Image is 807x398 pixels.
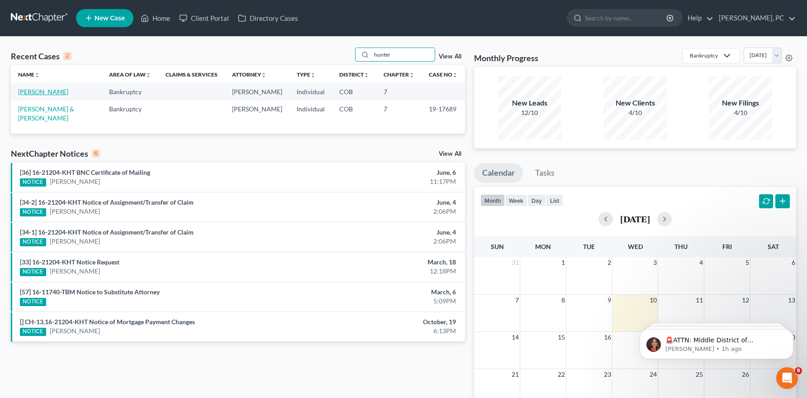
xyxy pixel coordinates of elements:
[18,71,40,78] a: Nameunfold_more
[317,168,456,177] div: June, 6
[439,53,461,60] a: View All
[109,71,151,78] a: Area of Lawunfold_more
[603,332,612,343] span: 16
[317,288,456,297] div: March, 6
[317,237,456,246] div: 2:06PM
[741,369,750,380] span: 26
[560,295,566,306] span: 8
[480,194,505,206] button: month
[290,83,332,100] td: Individual
[511,257,520,268] span: 31
[20,198,194,206] a: [34-2] 16-21204-KHT Notice of Assignment/Transfer of Claim
[20,168,150,176] a: [36] 16-21204-KHT BNC Certificate of Mailing
[317,267,456,276] div: 12:18PM
[722,243,732,250] span: Fri
[339,71,369,78] a: Districtunfold_more
[603,369,612,380] span: 23
[20,258,119,266] a: [33] 16-21204-KHT Notice Request
[709,108,772,117] div: 4/10
[603,108,667,117] div: 4/10
[332,101,376,126] td: COB
[34,72,40,78] i: unfold_more
[768,243,779,250] span: Sat
[439,151,461,157] a: View All
[620,214,650,224] h2: [DATE]
[20,268,46,276] div: NOTICE
[364,72,369,78] i: unfold_more
[102,101,158,126] td: Bankruptcy
[745,257,750,268] span: 5
[317,177,456,186] div: 11:17PM
[102,83,158,100] td: Bankruptcy
[474,53,538,63] h3: Monthly Progress
[376,101,422,126] td: 7
[317,258,456,267] div: March, 18
[674,243,688,250] span: Thu
[232,71,266,78] a: Attorneyunfold_more
[18,105,74,122] a: [PERSON_NAME] & [PERSON_NAME]
[20,208,46,216] div: NOTICE
[511,332,520,343] span: 14
[776,367,798,389] iframe: Intercom live chat
[50,177,100,186] a: [PERSON_NAME]
[709,98,772,108] div: New Filings
[498,98,561,108] div: New Leads
[511,369,520,380] span: 21
[11,51,71,62] div: Recent Cases
[20,228,194,236] a: [34-1] 16-21204-KHT Notice of Assignment/Transfer of Claim
[136,10,175,26] a: Home
[557,369,566,380] span: 22
[317,326,456,336] div: 6:13PM
[649,369,658,380] span: 24
[583,243,595,250] span: Tue
[50,326,100,336] a: [PERSON_NAME]
[603,98,667,108] div: New Clients
[683,10,713,26] a: Help
[546,194,563,206] button: list
[225,101,290,126] td: [PERSON_NAME]
[585,10,668,26] input: Search by name...
[20,288,160,296] a: [57] 16-11740-TBM Notice to Substitute Attorney
[332,83,376,100] td: COB
[317,198,456,207] div: June, 4
[741,295,750,306] span: 12
[20,298,46,306] div: NOTICE
[695,295,704,306] span: 11
[18,88,68,96] a: [PERSON_NAME]
[317,317,456,326] div: October, 19
[233,10,303,26] a: Directory Cases
[628,243,643,250] span: Wed
[690,52,718,59] div: Bankruptcy
[429,71,458,78] a: Case Nounfold_more
[225,83,290,100] td: [PERSON_NAME]
[714,10,796,26] a: [PERSON_NAME], PC
[787,295,796,306] span: 13
[11,148,100,159] div: NextChapter Notices
[317,207,456,216] div: 2:06PM
[50,267,100,276] a: [PERSON_NAME]
[20,178,46,187] div: NOTICE
[498,108,561,117] div: 12/10
[474,163,523,183] a: Calendar
[527,163,563,183] a: Tasks
[649,295,658,306] span: 10
[175,10,233,26] a: Client Portal
[422,101,465,126] td: 19-17689
[557,332,566,343] span: 15
[695,369,704,380] span: 25
[607,257,612,268] span: 2
[698,257,704,268] span: 4
[63,52,71,60] div: 2
[452,72,458,78] i: unfold_more
[505,194,527,206] button: week
[795,367,802,374] span: 9
[626,310,807,374] iframe: Intercom notifications message
[376,83,422,100] td: 7
[491,243,504,250] span: Sun
[371,48,435,61] input: Search by name...
[20,238,46,246] div: NOTICE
